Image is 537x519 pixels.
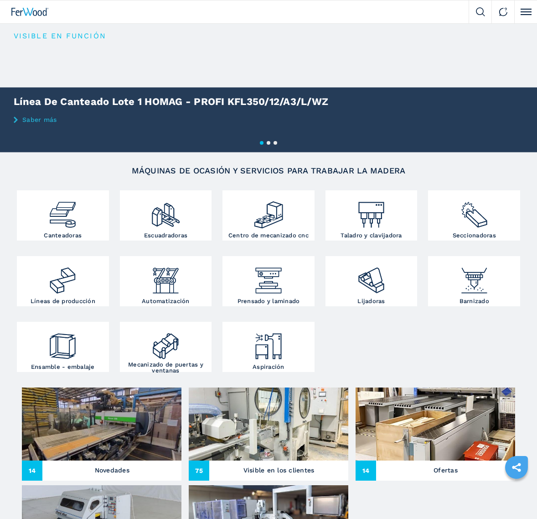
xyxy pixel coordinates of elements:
[274,141,277,145] button: 3
[459,258,490,296] img: verniciatura_1.png
[341,232,402,238] h3: Taladro y clavijadora
[150,324,181,362] img: lavorazione_porte_finestre_2.png
[243,464,315,477] h3: Visible en los clientes
[325,190,418,241] a: Taladro y clavijadora
[356,388,515,461] img: Ofertas
[222,256,315,306] a: Prensado y laminado
[253,258,284,296] img: pressa-strettoia.png
[120,190,212,241] a: Escuadradoras
[453,232,496,238] h3: Seccionadoras
[253,364,284,370] h3: Aspiración
[428,190,520,241] a: Seccionadoras
[189,388,348,481] a: Visible en los clientes75Visible en los clientes
[499,7,508,16] img: Contact us
[356,258,387,296] img: levigatrici_2.png
[356,461,376,481] span: 14
[222,322,315,372] a: Aspiración
[22,461,42,481] span: 14
[189,388,348,461] img: Visible en los clientes
[459,193,490,230] img: sezionatrici_2.png
[17,190,109,241] a: Canteadoras
[31,364,95,370] h3: Ensamble - embalaje
[142,298,190,304] h3: Automatización
[514,0,537,23] button: Click to toggle menu
[37,167,500,175] h2: Máquinas de ocasión y servicios para trabajar la madera
[498,478,530,512] iframe: Chat
[17,322,109,372] a: Ensamble - embalaje
[356,193,387,230] img: foratrici_inseritrici_2.png
[144,232,187,238] h3: Escuadradoras
[22,388,181,461] img: Novedades
[434,464,458,477] h3: Ofertas
[476,7,485,16] img: Search
[260,141,263,145] button: 1
[325,256,418,306] a: Lijadoras
[505,456,528,479] a: sharethis
[47,193,78,230] img: bordatrici_1.png
[238,298,300,304] h3: Prensado y laminado
[11,8,49,16] img: Ferwood
[17,256,109,306] a: Líneas de producción
[460,298,489,304] h3: Barnizado
[120,322,212,372] a: Mecanizado de puertas y ventanas
[31,298,95,304] h3: Líneas de producción
[356,388,515,481] a: Ofertas14Ofertas
[95,464,129,477] h3: Novedades
[253,324,284,362] img: aspirazione_1.png
[150,258,181,296] img: automazione.png
[47,258,78,296] img: linee_di_produzione_2.png
[253,193,284,230] img: centro_di_lavoro_cnc_2.png
[189,461,209,481] span: 75
[122,362,210,373] h3: Mecanizado de puertas y ventanas
[120,256,212,306] a: Automatización
[228,232,309,238] h3: Centro de mecanizado cnc
[357,298,385,304] h3: Lijadoras
[22,388,181,481] a: Novedades14Novedades
[267,141,270,145] button: 2
[150,193,181,230] img: squadratrici_2.png
[47,324,78,362] img: montaggio_imballaggio_2.png
[44,232,82,238] h3: Canteadoras
[222,190,315,241] a: Centro de mecanizado cnc
[428,256,520,306] a: Barnizado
